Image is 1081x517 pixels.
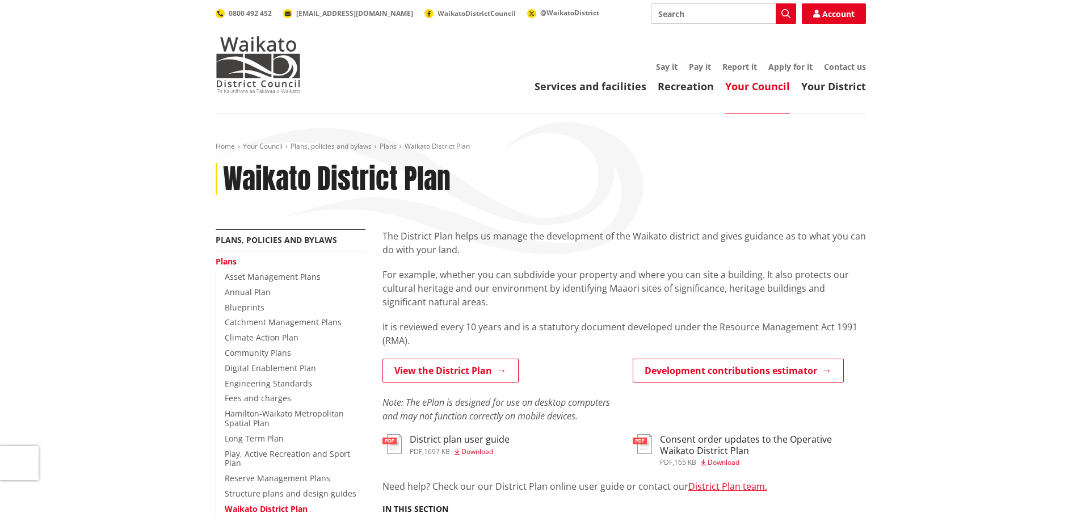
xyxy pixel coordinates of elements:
[633,359,844,383] a: Development contributions estimator
[225,503,308,514] a: Waikato District Plan
[660,457,672,467] span: pdf
[674,457,696,467] span: 165 KB
[225,271,321,282] a: Asset Management Plans
[225,448,350,469] a: Play, Active Recreation and Sport Plan
[438,9,516,18] span: WaikatoDistrictCouncil
[382,480,866,493] p: Need help? Check our our District Plan online user guide or contact our
[380,141,397,151] a: Plans
[382,320,866,347] p: It is reviewed every 10 years and is a statutory document developed under the Resource Management...
[382,434,402,454] img: document-pdf.svg
[225,302,264,313] a: Blueprints
[461,447,493,456] span: Download
[225,433,284,444] a: Long Term Plan
[382,396,610,422] em: Note: The ePlan is designed for use on desktop computers and may not function correctly on mobile...
[708,457,739,467] span: Download
[424,447,450,456] span: 1697 KB
[633,434,652,454] img: document-pdf.svg
[216,256,237,267] a: Plans
[656,61,678,72] a: Say it
[225,287,271,297] a: Annual Plan
[382,229,866,257] p: The District Plan helps us manage the development of the Waikato district and gives guidance as t...
[216,142,866,152] nav: breadcrumb
[382,268,866,309] p: For example, whether you can subdivide your property and where you can site a building. It also p...
[225,363,316,373] a: Digital Enablement Plan
[410,448,510,455] div: ,
[651,3,796,24] input: Search input
[225,347,291,358] a: Community Plans
[225,393,291,403] a: Fees and charges
[296,9,413,18] span: [EMAIL_ADDRESS][DOMAIN_NAME]
[216,36,301,93] img: Waikato District Council - Te Kaunihera aa Takiwaa o Waikato
[382,359,519,383] a: View the District Plan
[382,505,448,514] h5: In this section
[802,3,866,24] a: Account
[725,79,790,93] a: Your Council
[225,378,312,389] a: Engineering Standards
[283,9,413,18] a: [EMAIL_ADDRESS][DOMAIN_NAME]
[801,79,866,93] a: Your District
[225,408,344,428] a: Hamilton-Waikato Metropolitan Spatial Plan
[382,434,510,455] a: District plan user guide pdf,1697 KB Download
[225,473,330,484] a: Reserve Management Plans
[660,459,866,466] div: ,
[689,61,711,72] a: Pay it
[424,9,516,18] a: WaikatoDistrictCouncil
[291,141,372,151] a: Plans, policies and bylaws
[535,79,646,93] a: Services and facilities
[229,9,272,18] span: 0800 492 452
[633,434,866,465] a: Consent order updates to the Operative Waikato District Plan pdf,165 KB Download
[660,434,866,456] h3: Consent order updates to the Operative Waikato District Plan
[658,79,714,93] a: Recreation
[824,61,866,72] a: Contact us
[540,8,599,18] span: @WaikatoDistrict
[768,61,813,72] a: Apply for it
[243,141,283,151] a: Your Council
[722,61,757,72] a: Report it
[410,434,510,445] h3: District plan user guide
[216,234,337,245] a: Plans, policies and bylaws
[405,141,470,151] span: Waikato District Plan
[225,317,342,327] a: Catchment Management Plans
[216,9,272,18] a: 0800 492 452
[225,488,356,499] a: Structure plans and design guides
[688,480,767,493] a: District Plan team.
[527,8,599,18] a: @WaikatoDistrict
[225,332,298,343] a: Climate Action Plan
[216,141,235,151] a: Home
[223,163,451,196] h1: Waikato District Plan
[410,447,422,456] span: pdf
